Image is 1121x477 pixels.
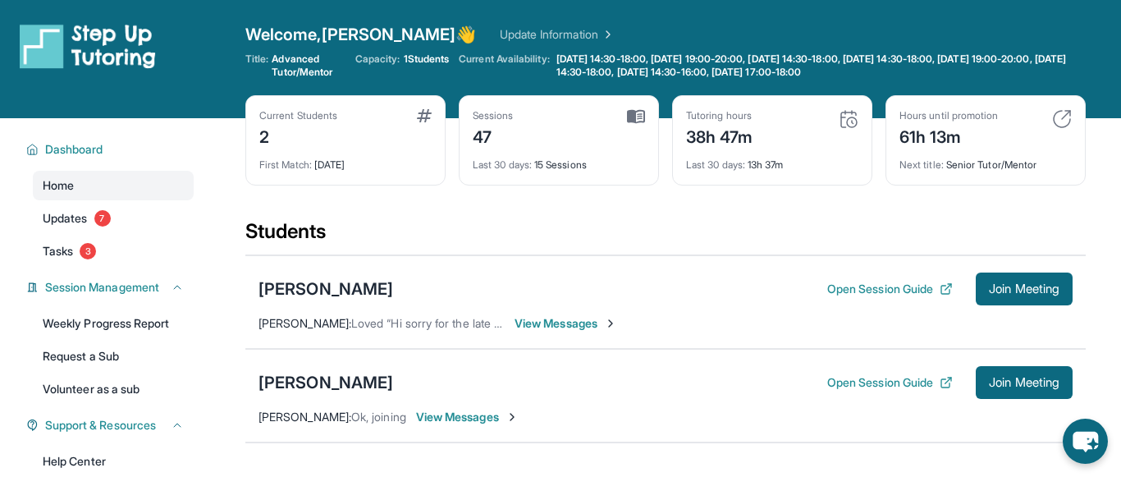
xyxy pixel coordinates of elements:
span: View Messages [515,315,617,332]
span: Welcome, [PERSON_NAME] 👋 [245,23,477,46]
span: Capacity: [355,53,400,66]
span: Current Availability: [459,53,549,79]
span: [DATE] 14:30-18:00, [DATE] 19:00-20:00, [DATE] 14:30-18:00, [DATE] 14:30-18:00, [DATE] 19:00-20:0... [556,53,1082,79]
a: Weekly Progress Report [33,309,194,338]
button: Open Session Guide [827,374,953,391]
div: Current Students [259,109,337,122]
div: 2 [259,122,337,149]
img: Chevron Right [598,26,615,43]
button: chat-button [1063,419,1108,464]
div: 38h 47m [686,122,753,149]
button: Session Management [39,279,184,296]
span: Advanced Tutor/Mentor [272,53,345,79]
span: Last 30 days : [473,158,532,171]
span: Ok, joining [351,410,406,424]
span: [PERSON_NAME] : [259,316,351,330]
img: Chevron-Right [506,410,519,424]
span: Last 30 days : [686,158,745,171]
div: 13h 37m [686,149,858,172]
a: Help Center [33,447,194,476]
span: 7 [94,210,111,227]
span: Next title : [899,158,944,171]
span: Support & Resources [45,417,156,433]
img: card [839,109,858,129]
button: Join Meeting [976,273,1073,305]
div: Sessions [473,109,514,122]
img: card [627,109,645,124]
a: Update Information [500,26,615,43]
img: Chevron-Right [604,317,617,330]
a: Home [33,171,194,200]
span: Session Management [45,279,159,296]
button: Dashboard [39,141,184,158]
img: card [1052,109,1072,129]
button: Join Meeting [976,366,1073,399]
a: Tasks3 [33,236,194,266]
img: card [417,109,432,122]
span: Dashboard [45,141,103,158]
button: Support & Resources [39,417,184,433]
span: 3 [80,243,96,259]
span: Home [43,177,74,194]
a: Volunteer as a sub [33,374,194,404]
div: [PERSON_NAME] [259,371,393,394]
a: [DATE] 14:30-18:00, [DATE] 19:00-20:00, [DATE] 14:30-18:00, [DATE] 14:30-18:00, [DATE] 19:00-20:0... [553,53,1086,79]
button: Open Session Guide [827,281,953,297]
span: 1 Students [404,53,450,66]
span: First Match : [259,158,312,171]
div: Senior Tutor/Mentor [899,149,1072,172]
div: 47 [473,122,514,149]
img: logo [20,23,156,69]
div: Hours until promotion [899,109,998,122]
span: Tasks [43,243,73,259]
span: View Messages [416,409,519,425]
div: Tutoring hours [686,109,753,122]
span: [PERSON_NAME] : [259,410,351,424]
div: Students [245,218,1086,255]
div: 61h 13m [899,122,998,149]
span: Join Meeting [989,284,1059,294]
span: Join Meeting [989,378,1059,388]
span: Loved “Hi sorry for the late reply I completely understan…” [351,316,652,330]
div: 15 Sessions [473,149,645,172]
a: Request a Sub [33,342,194,371]
div: [DATE] [259,149,432,172]
a: Updates7 [33,204,194,233]
div: [PERSON_NAME] [259,277,393,300]
span: Updates [43,210,88,227]
span: Title: [245,53,268,79]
